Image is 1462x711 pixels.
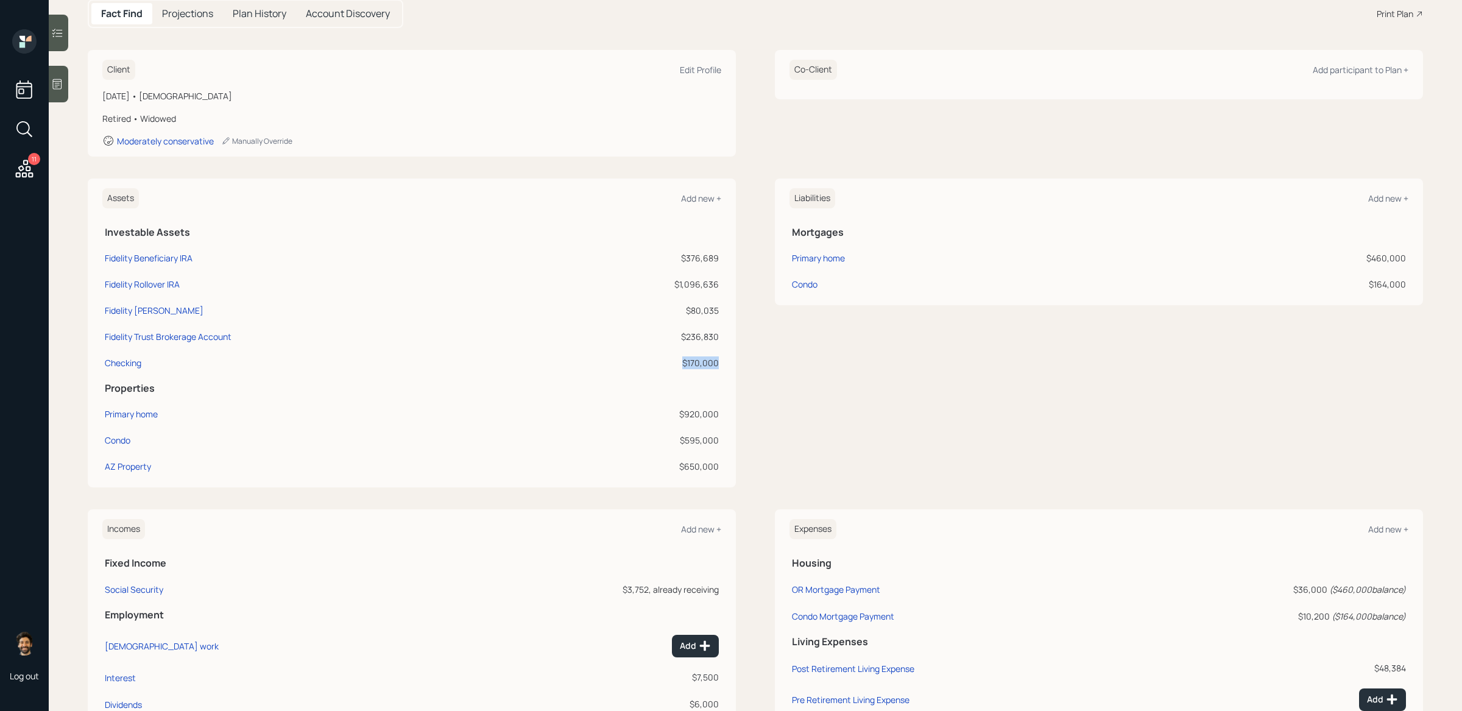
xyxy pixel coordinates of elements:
[1377,7,1413,20] div: Print Plan
[792,252,845,264] div: Primary home
[555,408,719,420] div: $920,000
[1313,64,1408,76] div: Add participant to Plan +
[1359,688,1406,711] button: Add
[792,694,909,706] div: Pre Retirement Living Expense
[105,557,719,569] h5: Fixed Income
[789,188,835,208] h6: Liabilities
[105,330,231,343] div: Fidelity Trust Brokerage Account
[789,519,836,539] h6: Expenses
[105,356,141,369] div: Checking
[439,583,719,596] div: $3,752, already receiving
[102,60,135,80] h6: Client
[555,278,719,291] div: $1,096,636
[162,8,213,19] h5: Projections
[555,304,719,317] div: $80,035
[105,609,719,621] h5: Employment
[555,330,719,343] div: $236,830
[101,8,143,19] h5: Fact Find
[105,640,219,652] div: [DEMOGRAPHIC_DATA] work
[792,663,914,674] div: Post Retirement Living Expense
[555,434,719,447] div: $595,000
[681,193,721,204] div: Add new +
[1142,278,1406,291] div: $164,000
[1368,193,1408,204] div: Add new +
[105,434,130,447] div: Condo
[102,188,139,208] h6: Assets
[792,584,880,595] div: OR Mortgage Payment
[792,557,1406,569] h5: Housing
[102,90,721,102] div: [DATE] • [DEMOGRAPHIC_DATA]
[1123,583,1406,596] div: $36,000
[105,252,192,264] div: Fidelity Beneficiary IRA
[1367,693,1398,706] div: Add
[1368,523,1408,535] div: Add new +
[1123,662,1406,674] div: $48,384
[792,610,894,622] div: Condo Mortgage Payment
[221,136,292,146] div: Manually Override
[105,304,203,317] div: Fidelity [PERSON_NAME]
[792,636,1406,648] h5: Living Expenses
[789,60,837,80] h6: Co-Client
[555,356,719,369] div: $170,000
[117,135,214,147] div: Moderately conservative
[1123,610,1406,623] div: $10,200
[10,670,39,682] div: Log out
[105,672,136,684] div: Interest
[555,252,719,264] div: $376,689
[105,584,163,595] div: Social Security
[672,635,719,657] button: Add
[28,153,40,165] div: 11
[439,698,719,710] div: $6,000
[439,671,719,684] div: $7,500
[1329,584,1406,595] i: ( $460,000 balance)
[105,408,158,420] div: Primary home
[792,278,818,291] div: Condo
[12,631,37,656] img: eric-schwartz-headshot.png
[105,383,719,394] h5: Properties
[680,64,721,76] div: Edit Profile
[1142,252,1406,264] div: $460,000
[306,8,390,19] h5: Account Discovery
[102,519,145,539] h6: Incomes
[105,699,142,710] div: Dividends
[102,112,721,125] div: Retired • Widowed
[555,460,719,473] div: $650,000
[233,8,286,19] h5: Plan History
[792,227,1406,238] h5: Mortgages
[681,523,721,535] div: Add new +
[1332,610,1406,622] i: ( $164,000 balance)
[105,460,151,473] div: AZ Property
[105,278,180,291] div: Fidelity Rollover IRA
[680,640,711,652] div: Add
[105,227,719,238] h5: Investable Assets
